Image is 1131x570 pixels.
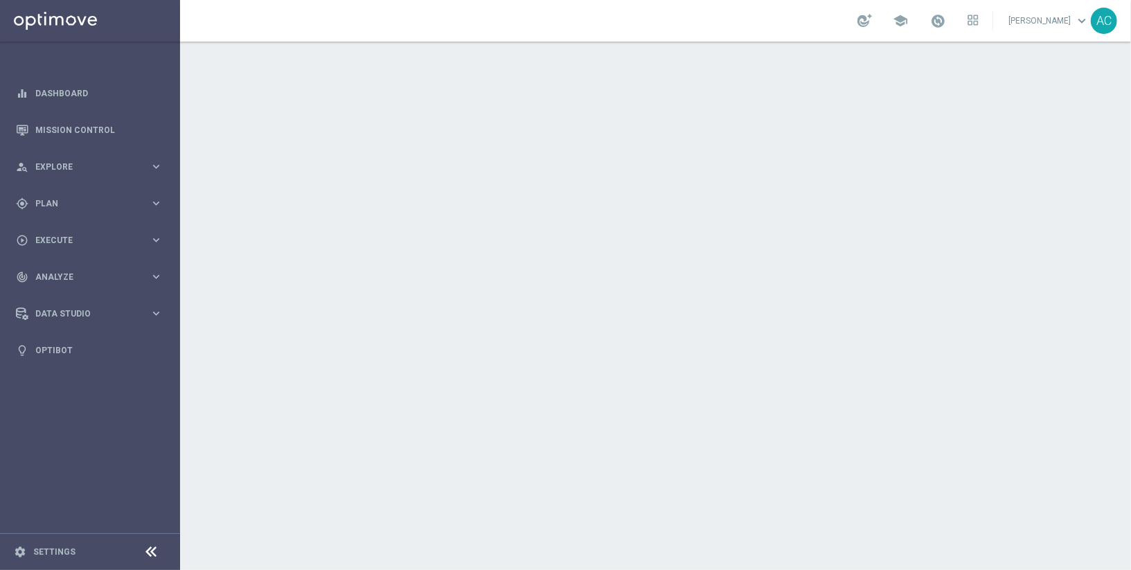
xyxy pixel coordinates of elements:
div: Data Studio [16,308,150,320]
i: play_circle_outline [16,234,28,247]
div: Execute [16,234,150,247]
button: track_changes Analyze keyboard_arrow_right [15,271,163,283]
i: equalizer [16,87,28,100]
i: person_search [16,161,28,173]
i: track_changes [16,271,28,283]
div: Optibot [16,332,163,368]
a: Settings [33,548,75,556]
button: Mission Control [15,125,163,136]
button: lightbulb Optibot [15,345,163,356]
span: keyboard_arrow_down [1074,13,1089,28]
button: play_circle_outline Execute keyboard_arrow_right [15,235,163,246]
i: gps_fixed [16,197,28,210]
div: Plan [16,197,150,210]
i: settings [14,546,26,558]
a: Optibot [35,332,163,368]
div: Analyze [16,271,150,283]
i: keyboard_arrow_right [150,270,163,283]
span: Explore [35,163,150,171]
i: keyboard_arrow_right [150,160,163,173]
a: Mission Control [35,112,163,148]
button: equalizer Dashboard [15,88,163,99]
i: lightbulb [16,344,28,357]
button: gps_fixed Plan keyboard_arrow_right [15,198,163,209]
div: Dashboard [16,75,163,112]
button: Data Studio keyboard_arrow_right [15,308,163,319]
div: AC [1091,8,1117,34]
span: Execute [35,236,150,244]
span: Plan [35,199,150,208]
div: Explore [16,161,150,173]
i: keyboard_arrow_right [150,307,163,320]
span: school [893,13,908,28]
span: Data Studio [35,310,150,318]
button: person_search Explore keyboard_arrow_right [15,161,163,172]
span: Analyze [35,273,150,281]
i: keyboard_arrow_right [150,233,163,247]
a: [PERSON_NAME]keyboard_arrow_down [1007,10,1091,31]
div: Mission Control [16,112,163,148]
a: Dashboard [35,75,163,112]
i: keyboard_arrow_right [150,197,163,210]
